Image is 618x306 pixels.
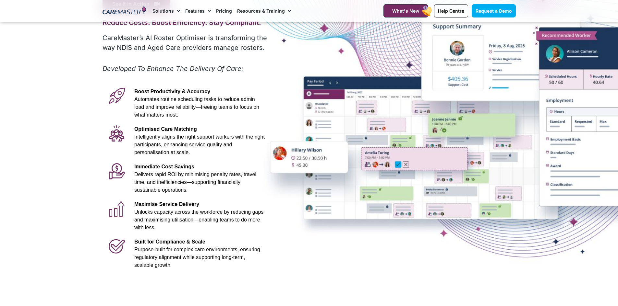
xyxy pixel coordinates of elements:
[103,18,268,27] h2: Reduce Costs. Boost Efficiency. Stay Compliant.
[103,6,146,16] img: CareMaster Logo
[103,33,268,52] p: CareMaster’s AI Roster Optimiser is transforming the way NDIS and Aged Care providers manage rost...
[383,4,428,17] a: What's New
[134,209,263,230] span: Unlocks capacity across the workforce by reducing gaps and maximising utilisation—enabling teams ...
[134,172,256,193] span: Delivers rapid ROI by minimising penalty rates, travel time, and inefficiencies—supporting financ...
[103,65,243,73] em: Developed To Enhance The Delivery Of Care:
[134,126,197,132] span: Optimised Care Matching
[134,164,194,169] span: Immediate Cost Savings
[438,8,464,14] span: Help Centre
[134,239,205,244] span: Built for Compliance & Scale
[134,247,260,268] span: Purpose-built for complex care environments, ensuring regulatory alignment while supporting long-...
[134,201,199,207] span: Maximise Service Delivery
[476,8,512,14] span: Request a Demo
[134,96,259,118] span: Automates routine scheduling tasks to reduce admin load and improve reliability—freeing teams to ...
[134,89,210,94] span: Boost Productivity & Accuracy
[472,4,516,17] a: Request a Demo
[392,8,419,14] span: What's New
[434,4,468,17] a: Help Centre
[134,134,265,155] span: Intelligently aligns the right support workers with the right participants, enhancing service qua...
